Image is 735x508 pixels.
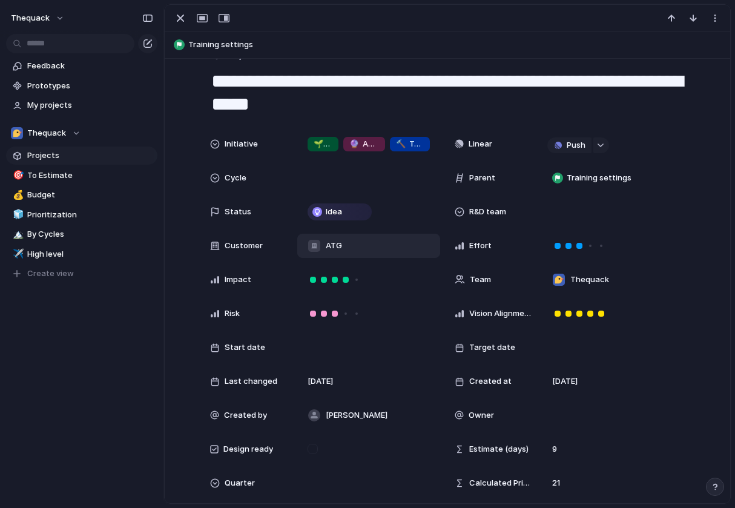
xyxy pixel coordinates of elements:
button: Push [547,137,592,153]
span: 9 [547,437,562,455]
span: Idea [326,206,342,218]
span: High level [27,248,153,260]
span: Start date [225,341,265,354]
button: 🧊 [11,209,23,221]
button: thequack [5,8,71,28]
button: Thequack [6,124,157,142]
a: Prototypes [6,77,157,95]
span: Parent [469,172,495,184]
span: Self service [314,138,332,150]
div: 🎯 [13,168,21,182]
span: Linear [469,138,492,150]
span: Thequack [27,127,66,139]
button: ✈️ [11,248,23,260]
a: Projects [6,147,157,165]
a: My projects [6,96,157,114]
span: 🔮 [349,139,359,148]
button: 🏔️ [11,228,23,240]
span: Customer [225,240,263,252]
span: By Cycles [27,228,153,240]
span: [DATE] [552,375,578,388]
span: ATG [326,240,342,252]
span: 🌱 [314,139,323,148]
span: To Estimate [27,170,153,182]
div: 🏔️ [13,228,21,242]
span: Design ready [223,443,273,455]
span: Trainable AI Agents [396,138,424,150]
span: Impact [225,274,251,286]
a: 💰Budget [6,186,157,204]
span: Status [225,206,251,218]
span: Vision Alignment [469,308,532,320]
span: Quarter [225,477,255,489]
span: Create view [27,268,74,280]
span: Analytics & Reporting [349,138,380,150]
span: Calculated Priority [469,477,532,489]
span: Projects [27,150,153,162]
span: Push [567,139,585,151]
span: Team [470,274,491,286]
span: Feedback [27,60,153,72]
span: Training settings [188,39,725,51]
button: 💰 [11,189,23,201]
span: Cycle [225,172,246,184]
span: Last changed [225,375,277,388]
span: thequack [11,12,50,24]
span: Created by [224,409,267,421]
div: 🧊 [13,208,21,222]
a: ✈️High level [6,245,157,263]
span: Budget [27,189,153,201]
a: 🎯To Estimate [6,167,157,185]
a: 🧊Prioritization [6,206,157,224]
span: Training settings [567,172,631,184]
span: Thequack [570,274,609,286]
span: Target date [469,341,515,354]
button: 🎯 [11,170,23,182]
span: Owner [469,409,494,421]
span: R&D team [469,206,506,218]
a: Feedback [6,57,157,75]
span: [DATE] [308,375,333,388]
span: Prioritization [27,209,153,221]
span: Risk [225,308,240,320]
button: Create view [6,265,157,283]
span: Estimate (days) [469,443,529,455]
span: My projects [27,99,153,111]
button: Training settings [170,35,725,54]
span: Created at [469,375,512,388]
span: Initiative [225,138,258,150]
span: 🔨 [396,139,406,148]
span: Prototypes [27,80,153,92]
span: [PERSON_NAME] [326,409,387,421]
a: 🏔️By Cycles [6,225,157,243]
div: 💰 [13,188,21,202]
span: Effort [469,240,492,252]
div: ✈️ [13,247,21,261]
span: 21 [547,470,565,489]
